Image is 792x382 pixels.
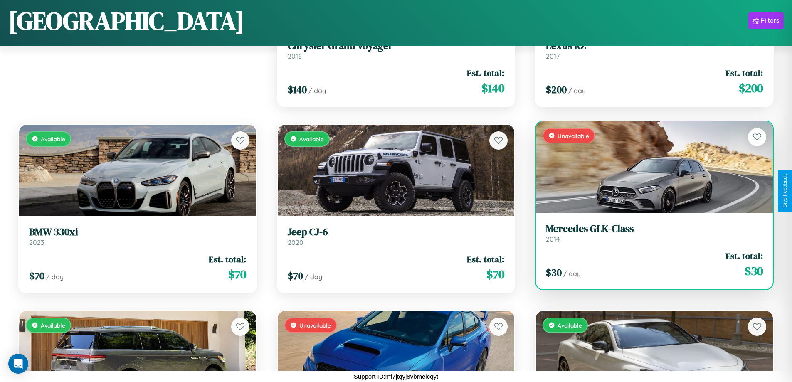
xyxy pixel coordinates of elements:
span: 2014 [546,235,560,243]
span: Unavailable [299,322,331,329]
span: $ 200 [546,83,567,96]
span: $ 30 [745,263,763,279]
span: $ 140 [288,83,307,96]
span: Est. total: [467,253,504,265]
span: 2016 [288,52,302,60]
div: Give Feedback [782,174,788,208]
span: Available [41,322,65,329]
span: $ 70 [29,269,44,283]
h3: BMW 330xi [29,226,246,238]
a: Jeep CJ-62020 [288,226,505,246]
span: $ 70 [288,269,303,283]
h1: [GEOGRAPHIC_DATA] [8,4,244,38]
a: Chrysler Grand Voyager2016 [288,40,505,60]
span: Available [299,136,324,143]
a: Lexus RZ2017 [546,40,763,60]
span: $ 70 [228,266,246,283]
span: $ 140 [481,80,504,96]
h3: Lexus RZ [546,40,763,52]
span: 2023 [29,238,44,246]
span: / day [46,273,64,281]
span: / day [308,86,326,95]
span: Available [558,322,582,329]
span: $ 200 [739,80,763,96]
span: Est. total: [725,67,763,79]
h3: Chrysler Grand Voyager [288,40,505,52]
span: / day [568,86,586,95]
span: / day [563,269,581,278]
a: Mercedes GLK-Class2014 [546,223,763,243]
span: $ 30 [546,266,562,279]
span: Unavailable [558,132,589,139]
span: Est. total: [209,253,246,265]
span: 2020 [288,238,303,246]
span: 2017 [546,52,560,60]
a: BMW 330xi2023 [29,226,246,246]
div: Filters [760,17,780,25]
span: Est. total: [725,250,763,262]
span: Available [41,136,65,143]
h3: Jeep CJ-6 [288,226,505,238]
span: Est. total: [467,67,504,79]
h3: Mercedes GLK-Class [546,223,763,235]
p: Support ID: mf7jtqyj8vbmeicqyt [354,371,438,382]
div: Open Intercom Messenger [8,354,28,374]
span: / day [305,273,322,281]
span: $ 70 [486,266,504,283]
button: Filters [748,12,784,29]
